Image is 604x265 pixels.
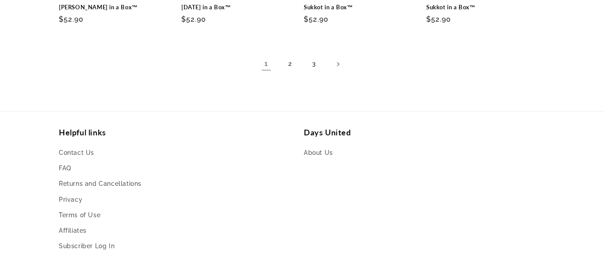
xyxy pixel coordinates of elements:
[304,54,324,74] a: Page 3
[426,4,545,11] a: Sukkot in a Box™
[59,176,141,192] a: Returns and Cancellations
[181,4,300,11] a: [DATE] in a Box™
[59,161,71,176] a: FAQ
[59,192,82,207] a: Privacy
[280,54,300,74] a: Page 2
[304,147,333,161] a: About Us
[59,54,545,74] nav: Pagination
[59,223,87,238] a: Affiliates
[59,207,100,223] a: Terms of Use
[59,238,115,254] a: Subscriber Log In
[59,127,300,138] h2: Helpful links
[304,4,423,11] a: Sukkot in a Box™
[328,54,348,74] a: Next page
[304,127,545,138] h2: Days United
[256,54,276,74] a: Page 1
[59,147,94,161] a: Contact Us
[59,4,178,11] a: [PERSON_NAME] in a Box™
